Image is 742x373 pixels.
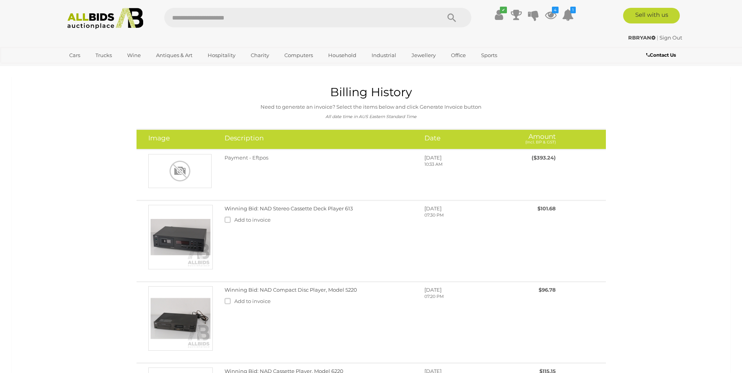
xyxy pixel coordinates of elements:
[424,212,498,219] p: 07:30 PM
[570,7,576,13] i: 1
[623,8,680,23] a: Sell with us
[151,49,198,62] a: Antiques & Art
[545,8,557,22] a: 4
[476,49,502,62] a: Sports
[325,114,417,119] i: All date time in AUS Eastern Standard Time
[424,134,498,142] h4: Date
[203,49,241,62] a: Hospitality
[424,287,442,293] span: [DATE]
[148,286,213,351] img: Winning Bid: NAD Compact Disc Player, Model 5220
[246,49,274,62] a: Charity
[279,49,318,62] a: Computers
[646,52,676,58] b: Contact Us
[659,34,682,41] a: Sign Out
[64,49,85,62] a: Cars
[510,134,556,144] h4: Amount
[432,8,471,27] button: Search
[367,49,401,62] a: Industrial
[552,7,559,13] i: 4
[148,154,212,188] img: Payment - Eftpos
[562,8,574,22] a: 1
[424,205,442,212] span: [DATE]
[225,205,353,212] a: Winning Bid: NAD Stereo Cassette Deck Player 613
[148,134,213,142] h4: Image
[493,8,505,22] a: ✔
[424,154,442,161] span: [DATE]
[406,49,441,62] a: Jewellery
[63,8,148,29] img: Allbids.com.au
[500,7,507,13] i: ✔
[537,205,556,212] span: $101.68
[628,34,657,41] a: RBRYAN
[532,154,556,161] span: ($393.24)
[657,34,658,41] span: |
[424,161,498,168] p: 10:33 AM
[225,134,413,142] h4: Description
[539,287,556,293] span: $96.78
[225,154,268,161] span: Payment - Eftpos
[628,34,656,41] strong: RBRYAN
[446,49,471,62] a: Office
[22,102,720,111] p: Need to generate an invoice? Select the items below and click Generate Invoice button
[225,287,357,293] a: Winning Bid: NAD Compact Disc Player, Model 5220
[90,49,117,62] a: Trucks
[22,86,720,99] h1: Billing History
[323,49,361,62] a: Household
[646,51,678,59] a: Contact Us
[234,298,271,304] span: Add to invoice
[234,217,271,223] span: Add to invoice
[424,294,498,300] p: 07:20 PM
[148,205,213,269] img: Winning Bid: NAD Stereo Cassette Deck Player 613
[122,49,146,62] a: Wine
[525,140,556,145] small: (Incl. BP & GST)
[64,62,130,75] a: [GEOGRAPHIC_DATA]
